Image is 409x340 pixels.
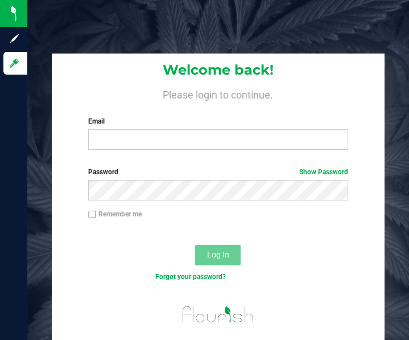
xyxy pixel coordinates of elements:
h4: Please login to continue. [52,87,384,100]
a: Show Password [299,168,348,176]
label: Email [88,116,348,126]
button: Log In [195,245,241,265]
input: Remember me [88,211,96,219]
inline-svg: Sign up [9,33,20,44]
span: Log In [207,250,229,259]
img: flourish_logo.svg [176,294,259,335]
span: Password [88,168,118,176]
inline-svg: Log in [9,58,20,69]
h1: Welcome back! [52,63,384,77]
a: Forgot your password? [155,273,226,281]
label: Remember me [88,209,142,219]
